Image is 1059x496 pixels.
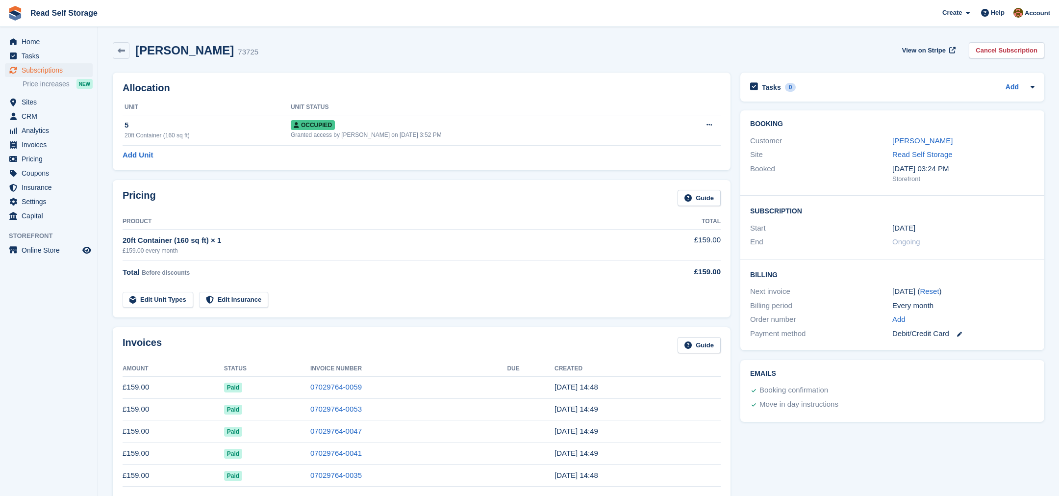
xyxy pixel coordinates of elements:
[310,471,362,479] a: 07029764-0035
[555,361,721,377] th: Created
[123,337,162,353] h2: Invoices
[123,420,224,443] td: £159.00
[123,268,140,276] span: Total
[902,46,946,55] span: View on Stripe
[892,286,1034,297] div: [DATE] ( )
[1013,8,1023,18] img: Claire Read
[123,376,224,398] td: £159.00
[678,190,721,206] a: Guide
[750,314,892,325] div: Order number
[123,246,629,255] div: £159.00 every month
[22,124,80,137] span: Analytics
[5,63,93,77] a: menu
[22,49,80,63] span: Tasks
[629,229,721,260] td: £159.00
[5,181,93,194] a: menu
[310,361,507,377] th: Invoice Number
[291,120,335,130] span: Occupied
[125,131,291,140] div: 20ft Container (160 sq ft)
[5,35,93,49] a: menu
[750,206,1034,215] h2: Subscription
[892,163,1034,175] div: [DATE] 03:24 PM
[920,287,939,295] a: Reset
[224,449,242,459] span: Paid
[135,44,234,57] h2: [PERSON_NAME]
[5,243,93,257] a: menu
[892,136,953,145] a: [PERSON_NAME]
[629,214,721,230] th: Total
[123,292,193,308] a: Edit Unit Types
[123,214,629,230] th: Product
[991,8,1005,18] span: Help
[555,471,598,479] time: 2025-05-25 13:48:59 UTC
[5,152,93,166] a: menu
[22,138,80,152] span: Invoices
[5,195,93,209] a: menu
[750,300,892,312] div: Billing period
[123,235,629,246] div: 20ft Container (160 sq ft) × 1
[142,269,190,276] span: Before discounts
[22,209,80,223] span: Capital
[22,195,80,209] span: Settings
[8,6,23,21] img: stora-icon-8386f47178a22dfd0bd8f6a31ec36ba5ce8667c1dd55bd0f319d3a0aa187defe.svg
[629,266,721,278] div: £159.00
[5,95,93,109] a: menu
[199,292,269,308] a: Edit Insurance
[750,328,892,339] div: Payment method
[9,231,98,241] span: Storefront
[5,109,93,123] a: menu
[123,82,721,94] h2: Allocation
[1006,82,1019,93] a: Add
[291,100,669,115] th: Unit Status
[5,138,93,152] a: menu
[555,427,598,435] time: 2025-07-25 13:49:10 UTC
[238,47,258,58] div: 73725
[750,149,892,160] div: Site
[892,174,1034,184] div: Storefront
[898,42,958,58] a: View on Stripe
[224,361,310,377] th: Status
[125,120,291,131] div: 5
[22,35,80,49] span: Home
[555,405,598,413] time: 2025-08-25 13:49:10 UTC
[224,383,242,392] span: Paid
[5,209,93,223] a: menu
[750,236,892,248] div: End
[892,300,1034,312] div: Every month
[22,152,80,166] span: Pricing
[507,361,555,377] th: Due
[81,244,93,256] a: Preview store
[123,190,156,206] h2: Pricing
[22,109,80,123] span: CRM
[750,135,892,147] div: Customer
[22,166,80,180] span: Coupons
[5,49,93,63] a: menu
[750,370,1034,378] h2: Emails
[26,5,101,21] a: Read Self Storage
[22,63,80,77] span: Subscriptions
[892,223,915,234] time: 2025-02-20 01:00:00 UTC
[678,337,721,353] a: Guide
[224,471,242,481] span: Paid
[969,42,1044,58] a: Cancel Subscription
[5,166,93,180] a: menu
[22,181,80,194] span: Insurance
[1025,8,1050,18] span: Account
[123,361,224,377] th: Amount
[892,150,953,158] a: Read Self Storage
[892,237,920,246] span: Ongoing
[23,78,93,89] a: Price increases NEW
[22,243,80,257] span: Online Store
[123,398,224,420] td: £159.00
[224,427,242,437] span: Paid
[76,79,93,89] div: NEW
[759,399,838,411] div: Move in day instructions
[22,95,80,109] span: Sites
[762,83,781,92] h2: Tasks
[759,385,828,396] div: Booking confirmation
[750,223,892,234] div: Start
[555,383,598,391] time: 2025-09-25 13:48:30 UTC
[750,286,892,297] div: Next invoice
[23,79,70,89] span: Price increases
[310,449,362,457] a: 07029764-0041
